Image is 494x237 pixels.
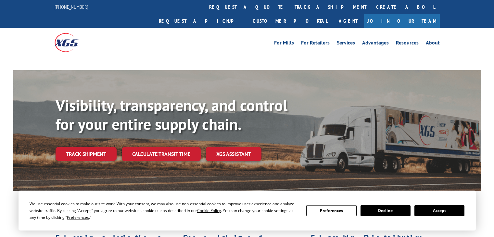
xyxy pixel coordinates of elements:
[396,40,419,47] a: Resources
[206,147,261,161] a: XGS ASSISTANT
[67,215,89,220] span: Preferences
[332,14,364,28] a: Agent
[248,14,332,28] a: Customer Portal
[154,14,248,28] a: Request a pickup
[306,205,356,216] button: Preferences
[301,40,330,47] a: For Retailers
[55,4,88,10] a: [PHONE_NUMBER]
[30,200,298,221] div: We use essential cookies to make our site work. With your consent, we may also use non-essential ...
[426,40,440,47] a: About
[362,40,389,47] a: Advantages
[274,40,294,47] a: For Mills
[361,205,411,216] button: Decline
[56,95,287,134] b: Visibility, transparency, and control for your entire supply chain.
[414,205,464,216] button: Accept
[337,40,355,47] a: Services
[122,147,201,161] a: Calculate transit time
[197,208,221,213] span: Cookie Policy
[56,147,117,161] a: Track shipment
[364,14,440,28] a: Join Our Team
[19,191,476,231] div: Cookie Consent Prompt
